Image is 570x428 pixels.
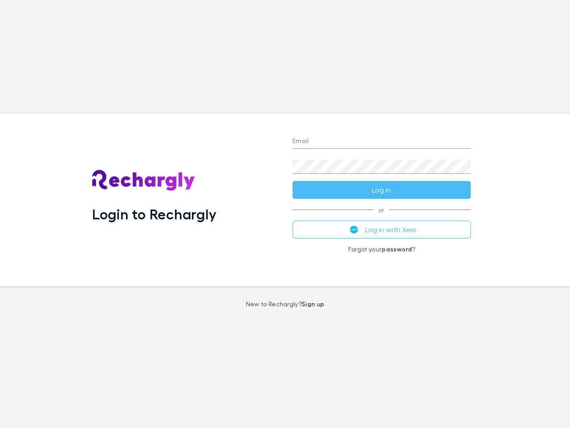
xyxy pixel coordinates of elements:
span: or [293,210,471,210]
button: Log in [293,181,471,199]
img: Rechargly's Logo [92,170,195,191]
p: New to Rechargly? [246,300,325,308]
a: password [382,245,412,253]
h1: Login to Rechargly [92,206,216,222]
p: Forgot your ? [293,246,471,253]
button: Log in with Xero [293,221,471,239]
a: Sign up [301,300,324,308]
img: Xero's logo [350,226,358,234]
